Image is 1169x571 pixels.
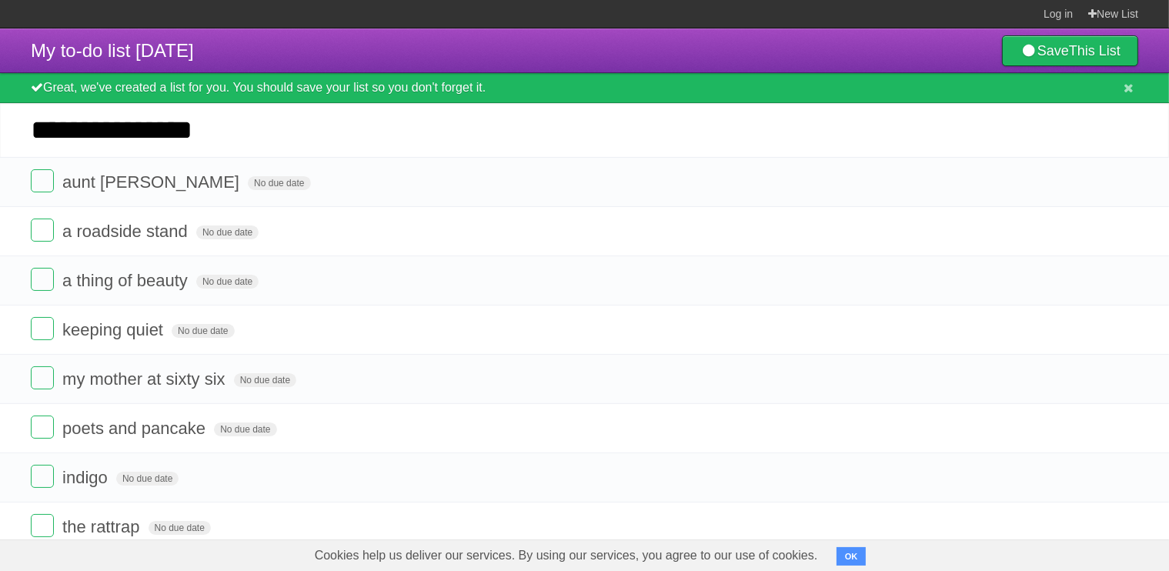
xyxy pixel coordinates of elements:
span: my mother at sixty six [62,369,229,389]
label: Done [31,366,54,389]
span: No due date [172,324,234,338]
label: Done [31,219,54,242]
span: No due date [149,521,211,535]
span: No due date [234,373,296,387]
label: Done [31,465,54,488]
span: poets and pancake [62,419,209,438]
span: a thing of beauty [62,271,192,290]
span: aunt [PERSON_NAME] [62,172,243,192]
span: a roadside stand [62,222,192,241]
label: Done [31,169,54,192]
span: No due date [214,422,276,436]
span: keeping quiet [62,320,167,339]
span: No due date [116,472,179,486]
label: Done [31,317,54,340]
span: No due date [248,176,310,190]
span: No due date [196,275,259,289]
span: My to-do list [DATE] [31,40,194,61]
a: SaveThis List [1002,35,1138,66]
span: No due date [196,225,259,239]
label: Done [31,514,54,537]
span: Cookies help us deliver our services. By using our services, you agree to our use of cookies. [299,540,833,571]
span: indigo [62,468,112,487]
label: Done [31,416,54,439]
span: the rattrap [62,517,143,536]
button: OK [837,547,867,566]
label: Done [31,268,54,291]
b: This List [1069,43,1121,58]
